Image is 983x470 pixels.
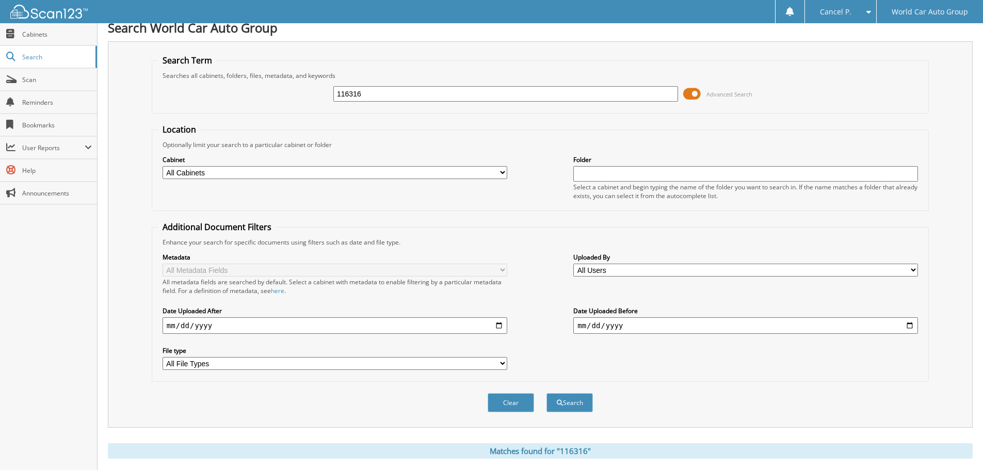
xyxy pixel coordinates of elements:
[573,253,918,262] label: Uploaded By
[157,221,277,233] legend: Additional Document Filters
[22,166,92,175] span: Help
[573,183,918,200] div: Select a cabinet and begin typing the name of the folder you want to search in. If the name match...
[488,393,534,412] button: Clear
[820,9,851,15] span: Cancel P.
[163,317,507,334] input: start
[163,346,507,355] label: File type
[10,5,88,19] img: scan123-logo-white.svg
[22,53,90,61] span: Search
[108,19,973,36] h1: Search World Car Auto Group
[163,278,507,295] div: All metadata fields are searched by default. Select a cabinet with metadata to enable filtering b...
[271,286,284,295] a: here
[706,90,752,98] span: Advanced Search
[22,30,92,39] span: Cabinets
[157,140,923,149] div: Optionally limit your search to a particular cabinet or folder
[22,143,85,152] span: User Reports
[546,393,593,412] button: Search
[22,75,92,84] span: Scan
[931,420,983,470] iframe: Chat Widget
[163,253,507,262] label: Metadata
[22,121,92,129] span: Bookmarks
[157,238,923,247] div: Enhance your search for specific documents using filters such as date and file type.
[22,189,92,198] span: Announcements
[573,306,918,315] label: Date Uploaded Before
[573,155,918,164] label: Folder
[157,71,923,80] div: Searches all cabinets, folders, files, metadata, and keywords
[157,124,201,135] legend: Location
[892,9,968,15] span: World Car Auto Group
[108,443,973,459] div: Matches found for "116316"
[163,155,507,164] label: Cabinet
[22,98,92,107] span: Reminders
[573,317,918,334] input: end
[163,306,507,315] label: Date Uploaded After
[157,55,217,66] legend: Search Term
